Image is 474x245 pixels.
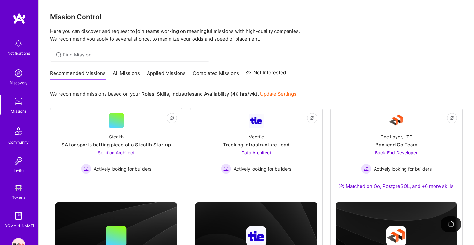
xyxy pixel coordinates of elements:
[109,133,124,140] div: Stealth
[361,164,371,174] img: Actively looking for builders
[193,70,239,80] a: Completed Missions
[11,123,26,139] img: Community
[50,91,296,97] p: We recommend missions based on your , , and .
[50,70,106,80] a: Recommended Missions
[12,194,25,201] div: Tokens
[376,141,417,148] div: Backend Go Team
[12,210,25,222] img: guide book
[147,70,186,80] a: Applied Missions
[12,67,25,79] img: discovery
[50,27,463,43] p: Here you can discover and request to join teams working on meaningful missions with high-quality ...
[195,113,317,189] a: Company LogoMeettieTracking Infrastructure LeadData Architect Actively looking for buildersActive...
[3,222,34,229] div: [DOMAIN_NAME]
[375,150,418,155] span: Back-End Developer
[169,115,174,121] i: icon EyeClosed
[63,51,205,58] input: Find Mission...
[374,166,432,172] span: Actively looking for builders
[449,115,455,121] i: icon EyeClosed
[448,221,455,228] img: loading
[12,154,25,167] img: Invite
[15,185,22,191] img: tokens
[221,164,231,174] img: Actively looking for builders
[336,113,457,197] a: Company LogoOne Layer, LTDBackend Go TeamBack-End Developer Actively looking for buildersActively...
[13,13,26,24] img: logo
[310,115,315,121] i: icon EyeClosed
[81,164,91,174] img: Actively looking for builders
[204,91,258,97] b: Availability (40 hrs/wk)
[62,141,171,148] div: SA for sports betting piece of a Stealth Startup
[113,70,140,80] a: All Missions
[389,113,404,128] img: Company Logo
[171,91,194,97] b: Industries
[98,150,135,155] span: Solution Architect
[12,95,25,108] img: teamwork
[157,91,169,97] b: Skills
[10,79,28,86] div: Discovery
[55,113,177,189] a: StealthSA for sports betting piece of a Stealth StartupSolution Architect Actively looking for bu...
[248,133,264,140] div: Meettie
[339,183,454,189] div: Matched on Go, PostgreSQL, and +6 more skills
[249,114,264,128] img: Company Logo
[14,167,24,174] div: Invite
[246,69,286,80] a: Not Interested
[50,13,463,21] h3: Mission Control
[12,37,25,50] img: bell
[380,133,412,140] div: One Layer, LTD
[55,51,62,58] i: icon SearchGrey
[8,139,29,145] div: Community
[223,141,289,148] div: Tracking Infrastructure Lead
[94,166,151,172] span: Actively looking for builders
[7,50,30,56] div: Notifications
[241,150,271,155] span: Data Architect
[260,91,296,97] a: Update Settings
[339,183,344,188] img: Ateam Purple Icon
[234,166,291,172] span: Actively looking for builders
[11,108,26,115] div: Missions
[142,91,154,97] b: Roles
